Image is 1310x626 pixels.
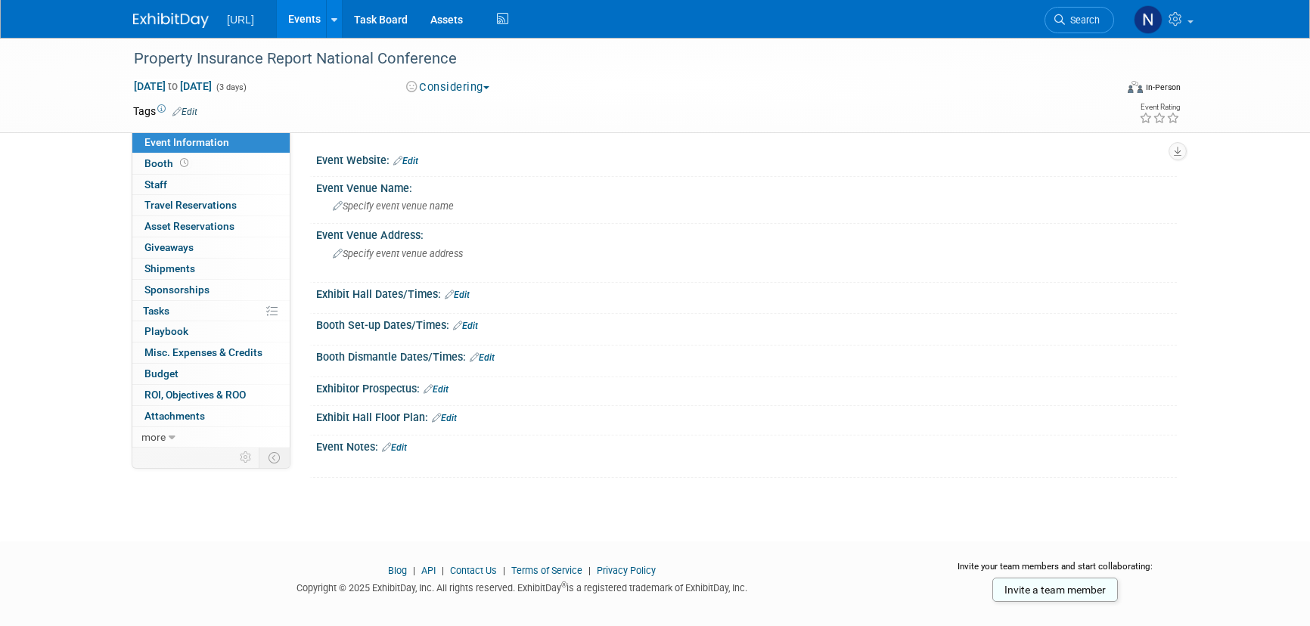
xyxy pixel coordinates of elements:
a: Invite a team member [992,578,1118,602]
span: [URL] [227,14,254,26]
a: Event Information [132,132,290,153]
span: Misc. Expenses & Credits [144,346,262,358]
span: (3 days) [215,82,247,92]
span: ROI, Objectives & ROO [144,389,246,401]
a: Attachments [132,406,290,426]
span: Specify event venue name [333,200,454,212]
span: Sponsorships [144,284,210,296]
span: Shipments [144,262,195,274]
a: Edit [453,321,478,331]
a: Edit [382,442,407,453]
span: | [499,565,509,576]
div: Exhibitor Prospectus: [316,377,1177,397]
span: Attachments [144,410,205,422]
span: more [141,431,166,443]
div: Exhibit Hall Dates/Times: [316,283,1177,302]
a: Playbook [132,321,290,342]
a: Contact Us [450,565,497,576]
a: Search [1045,7,1114,33]
td: Toggle Event Tabs [259,448,290,467]
div: Booth Dismantle Dates/Times: [316,346,1177,365]
a: Budget [132,364,290,384]
span: Asset Reservations [144,220,234,232]
a: API [421,565,436,576]
span: | [438,565,448,576]
span: Booth [144,157,191,169]
a: more [132,427,290,448]
a: Misc. Expenses & Credits [132,342,290,363]
span: Event Information [144,136,229,148]
span: to [166,80,180,92]
span: Tasks [143,305,169,317]
a: Edit [393,156,418,166]
a: Asset Reservations [132,216,290,237]
a: ROI, Objectives & ROO [132,385,290,405]
span: Staff [144,178,167,191]
a: Tasks [132,301,290,321]
td: Personalize Event Tab Strip [233,448,259,467]
span: | [585,565,594,576]
a: Staff [132,175,290,195]
a: Edit [470,352,495,363]
a: Edit [432,413,457,423]
a: Terms of Service [511,565,582,576]
div: Booth Set-up Dates/Times: [316,314,1177,333]
img: Noah Paaymans [1134,5,1163,34]
div: Event Website: [316,149,1177,169]
span: Search [1065,14,1100,26]
div: Invite your team members and start collaborating: [933,560,1178,583]
div: Event Rating [1139,104,1180,111]
a: Giveaways [132,237,290,258]
img: Format-Inperson.png [1128,81,1143,93]
div: Event Format [1025,79,1181,101]
div: Exhibit Hall Floor Plan: [316,406,1177,426]
span: [DATE] [DATE] [133,79,213,93]
div: Event Venue Address: [316,224,1177,243]
span: Booth not reserved yet [177,157,191,169]
div: Property Insurance Report National Conference [129,45,1091,73]
a: Travel Reservations [132,195,290,215]
span: Travel Reservations [144,199,237,211]
img: ExhibitDay [133,13,209,28]
sup: ® [561,581,567,589]
span: Budget [144,367,178,380]
span: Specify event venue address [333,248,463,259]
a: Booth [132,153,290,174]
span: | [409,565,419,576]
a: Edit [445,290,470,300]
a: Blog [388,565,407,576]
a: Sponsorships [132,280,290,300]
button: Considering [401,79,495,95]
div: Copyright © 2025 ExhibitDay, Inc. All rights reserved. ExhibitDay is a registered trademark of Ex... [133,578,911,595]
span: Giveaways [144,241,194,253]
td: Tags [133,104,197,119]
a: Privacy Policy [597,565,656,576]
div: Event Notes: [316,435,1177,455]
a: Shipments [132,259,290,279]
span: Playbook [144,325,188,337]
a: Edit [172,107,197,117]
a: Edit [424,384,449,395]
div: Event Venue Name: [316,177,1177,196]
div: In-Person [1145,82,1181,93]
